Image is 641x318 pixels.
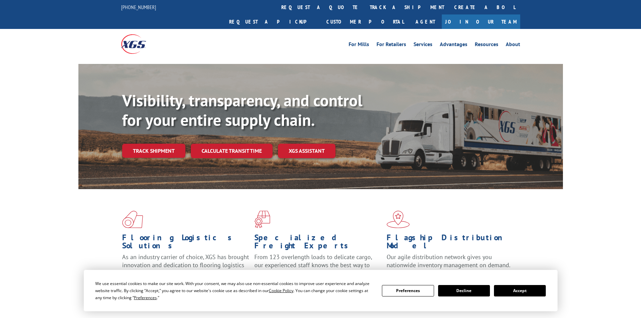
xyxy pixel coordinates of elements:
h1: Specialized Freight Experts [254,234,382,253]
a: For Mills [349,42,369,49]
a: XGS ASSISTANT [278,144,335,158]
button: Decline [438,285,490,296]
a: Request a pickup [224,14,321,29]
h1: Flooring Logistics Solutions [122,234,249,253]
a: Resources [475,42,498,49]
p: From 123 overlength loads to delicate cargo, our experienced staff knows the best way to move you... [254,253,382,283]
a: Agent [409,14,442,29]
img: xgs-icon-total-supply-chain-intelligence-red [122,211,143,228]
button: Preferences [382,285,434,296]
img: xgs-icon-flagship-distribution-model-red [387,211,410,228]
div: Cookie Consent Prompt [84,270,558,311]
a: Services [414,42,432,49]
b: Visibility, transparency, and control for your entire supply chain. [122,90,362,130]
a: Join Our Team [442,14,520,29]
a: Calculate transit time [191,144,273,158]
a: About [506,42,520,49]
button: Accept [494,285,546,296]
span: As an industry carrier of choice, XGS has brought innovation and dedication to flooring logistics... [122,253,249,277]
a: Customer Portal [321,14,409,29]
span: Preferences [134,295,157,301]
div: We use essential cookies to make our site work. With your consent, we may also use non-essential ... [95,280,374,301]
a: [PHONE_NUMBER] [121,4,156,10]
a: Advantages [440,42,467,49]
a: Track shipment [122,144,185,158]
a: For Retailers [377,42,406,49]
img: xgs-icon-focused-on-flooring-red [254,211,270,228]
h1: Flagship Distribution Model [387,234,514,253]
span: Cookie Policy [269,288,293,293]
span: Our agile distribution network gives you nationwide inventory management on demand. [387,253,510,269]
